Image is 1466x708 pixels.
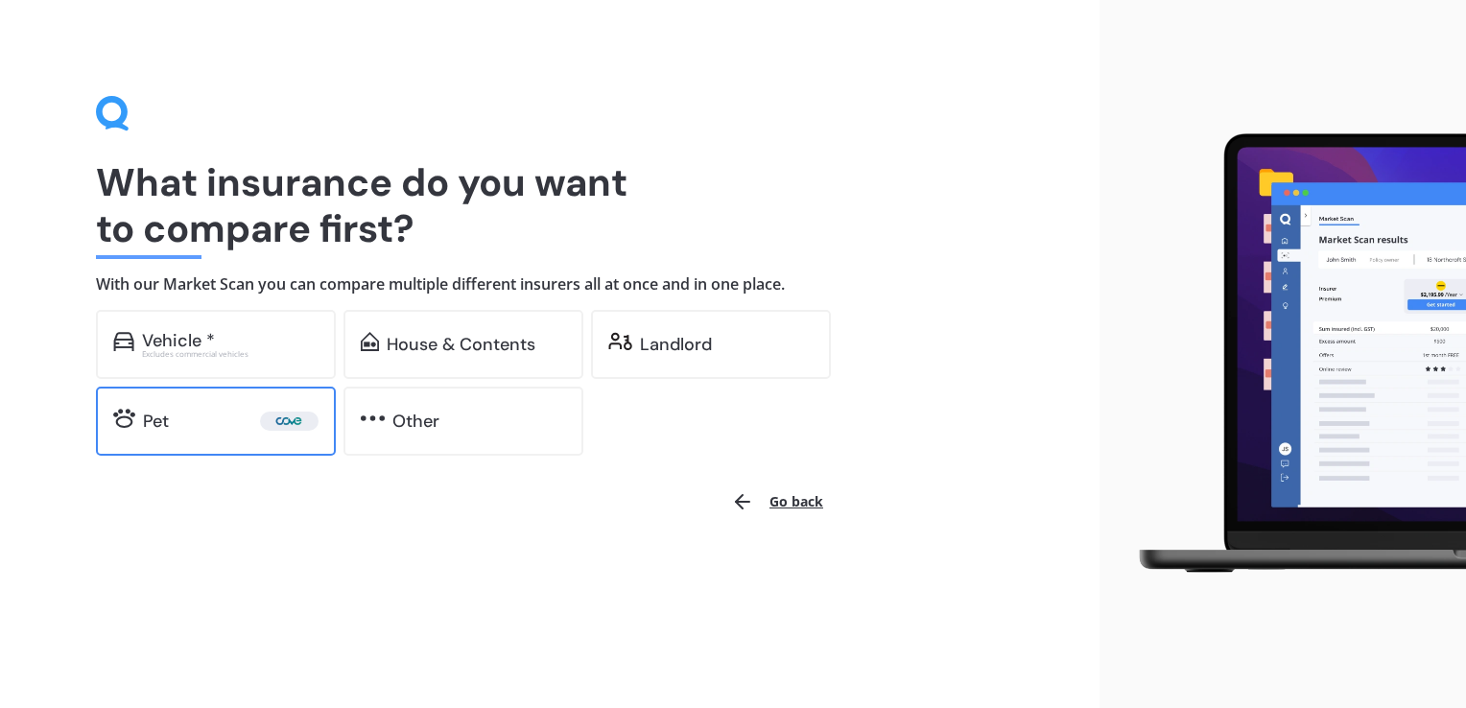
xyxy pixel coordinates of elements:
[143,412,169,431] div: Pet
[361,332,379,351] img: home-and-contents.b802091223b8502ef2dd.svg
[640,335,712,354] div: Landlord
[392,412,439,431] div: Other
[361,409,385,428] img: other.81dba5aafe580aa69f38.svg
[96,387,336,456] a: Pet
[264,412,315,431] img: Cove.webp
[387,335,535,354] div: House & Contents
[720,479,835,525] button: Go back
[608,332,632,351] img: landlord.470ea2398dcb263567d0.svg
[113,332,134,351] img: car.f15378c7a67c060ca3f3.svg
[113,409,135,428] img: pet.71f96884985775575a0d.svg
[96,159,1004,251] h1: What insurance do you want to compare first?
[1115,124,1466,584] img: laptop.webp
[142,331,215,350] div: Vehicle *
[142,350,319,358] div: Excludes commercial vehicles
[96,274,1004,295] h4: With our Market Scan you can compare multiple different insurers all at once and in one place.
